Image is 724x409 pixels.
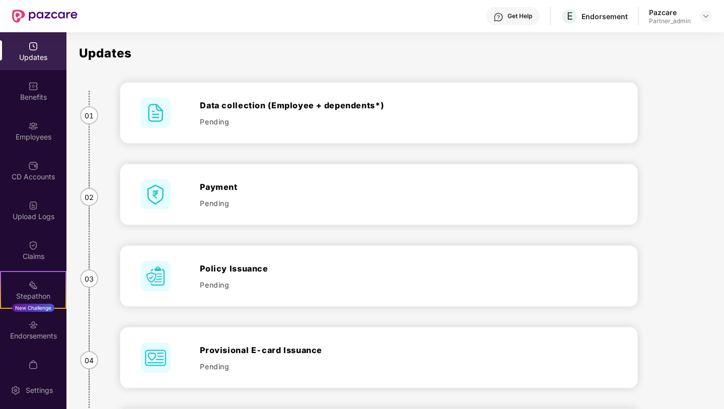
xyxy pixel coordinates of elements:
img: svg+xml;base64,PHN2ZyBpZD0iQmVuZWZpdHMiIHhtbG5zPSJodHRwOi8vd3d3LnczLm9yZy8yMDAwL3N2ZyIgd2lkdGg9Ij... [28,81,38,91]
img: svg+xml;base64,PHN2ZyBpZD0iU2V0dGluZy0yMHgyMCIgeG1sbnM9Imh0dHA6Ly93d3cudzMub3JnLzIwMDAvc3ZnIiB3aW... [11,385,21,395]
div: Pazcare [649,8,691,17]
img: svg+xml;base64,PHN2ZyB4bWxucz0iaHR0cDovL3d3dy53My5vcmcvMjAwMC9zdmciIHdpZHRoPSI2MCIgaGVpZ2h0PSI2MC... [140,343,171,373]
div: Stepathon [1,291,65,301]
span: Pending [200,361,229,372]
div: Settings [23,385,56,395]
img: svg+xml;base64,PHN2ZyB4bWxucz0iaHR0cDovL3d3dy53My5vcmcvMjAwMC9zdmciIHdpZHRoPSIyMSIgaGVpZ2h0PSIyMC... [28,280,38,290]
div: Endorsement [582,12,628,21]
div: Data collection (Employee + dependents*) [200,99,498,111]
div: Payment [200,181,498,193]
span: Pending [200,198,229,209]
img: svg+xml;base64,PHN2ZyB4bWxucz0iaHR0cDovL3d3dy53My5vcmcvMjAwMC9zdmciIHdpZHRoPSI2MCIgaGVpZ2h0PSI2MC... [140,98,171,128]
img: svg+xml;base64,PHN2ZyBpZD0iRHJvcGRvd24tMzJ4MzIiIHhtbG5zPSJodHRwOi8vd3d3LnczLm9yZy8yMDAwL3N2ZyIgd2... [702,12,710,20]
img: svg+xml;base64,PHN2ZyBpZD0iVXBsb2FkX0xvZ3MiIGRhdGEtbmFtZT0iVXBsb2FkIExvZ3MiIHhtbG5zPSJodHRwOi8vd3... [28,200,38,211]
span: 04 [80,351,98,369]
img: svg+xml;base64,PHN2ZyB4bWxucz0iaHR0cDovL3d3dy53My5vcmcvMjAwMC9zdmciIHdpZHRoPSI2MCIgaGVpZ2h0PSI2MC... [140,261,171,291]
img: svg+xml;base64,PHN2ZyBpZD0iQ0RfQWNjb3VudHMiIGRhdGEtbmFtZT0iQ0QgQWNjb3VudHMiIHhtbG5zPSJodHRwOi8vd3... [28,161,38,171]
img: svg+xml;base64,PHN2ZyB4bWxucz0iaHR0cDovL3d3dy53My5vcmcvMjAwMC9zdmciIHdpZHRoPSI2MCIgaGVpZ2h0PSI2MC... [140,179,171,210]
p: Updates [79,47,716,59]
div: New Challenge [12,304,54,312]
div: Policy Issuance [200,262,498,275]
img: svg+xml;base64,PHN2ZyBpZD0iSGVscC0zMngzMiIgeG1sbnM9Imh0dHA6Ly93d3cudzMub3JnLzIwMDAvc3ZnIiB3aWR0aD... [493,12,503,22]
span: 01 [80,106,98,124]
span: 02 [80,188,98,206]
div: Get Help [508,12,532,20]
span: 03 [80,269,98,288]
span: Pending [200,116,229,127]
span: E [567,10,573,22]
img: New Pazcare Logo [12,10,78,23]
img: svg+xml;base64,PHN2ZyBpZD0iTXlfT3JkZXJzIiBkYXRhLW5hbWU9Ik15IE9yZGVycyIgeG1sbnM9Imh0dHA6Ly93d3cudz... [28,360,38,370]
div: Provisional E-card Issuance [200,344,498,356]
div: Partner_admin [649,17,691,25]
span: Pending [200,280,229,290]
img: svg+xml;base64,PHN2ZyBpZD0iRW5kb3JzZW1lbnRzIiB4bWxucz0iaHR0cDovL3d3dy53My5vcmcvMjAwMC9zdmciIHdpZH... [28,320,38,330]
img: svg+xml;base64,PHN2ZyBpZD0iQ2xhaW0iIHhtbG5zPSJodHRwOi8vd3d3LnczLm9yZy8yMDAwL3N2ZyIgd2lkdGg9IjIwIi... [28,240,38,250]
img: svg+xml;base64,PHN2ZyBpZD0iRW1wbG95ZWVzIiB4bWxucz0iaHR0cDovL3d3dy53My5vcmcvMjAwMC9zdmciIHdpZHRoPS... [28,121,38,131]
img: svg+xml;base64,PHN2ZyBpZD0iVXBkYXRlZCIgeG1sbnM9Imh0dHA6Ly93d3cudzMub3JnLzIwMDAvc3ZnIiB3aWR0aD0iMj... [28,41,38,51]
